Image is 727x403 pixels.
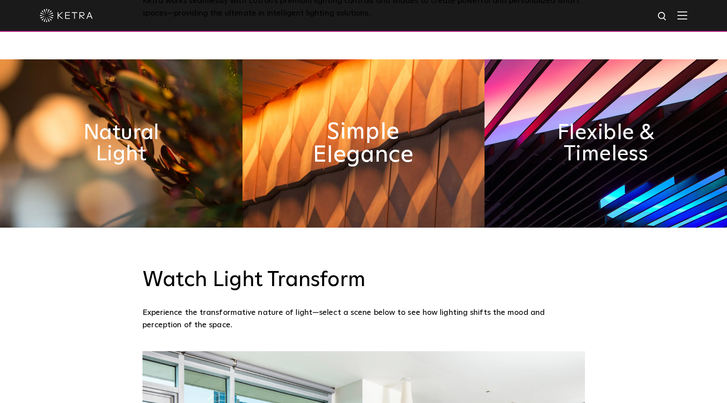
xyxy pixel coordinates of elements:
h3: Watch Light Transform [142,267,585,293]
img: Hamburger%20Nav.svg [677,11,687,19]
h2: Simple Elegance [297,120,429,167]
h2: Natural Light [61,122,182,165]
img: simple_elegance [242,59,485,228]
img: search icon [657,11,668,22]
p: Experience the transformative nature of light—select a scene below to see how lighting shifts the... [142,306,581,332]
img: flexible_timeless_ketra [485,59,727,228]
img: ketra-logo-2019-white [40,9,93,22]
h2: Flexible & Timeless [545,122,666,165]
